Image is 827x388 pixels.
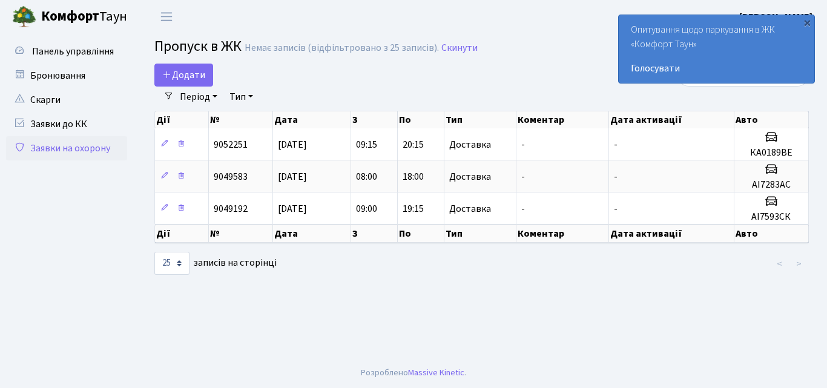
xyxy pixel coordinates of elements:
[739,10,812,24] a: [PERSON_NAME]
[361,366,466,380] div: Розроблено .
[403,138,424,151] span: 20:15
[521,170,525,183] span: -
[734,225,809,243] th: Авто
[273,225,351,243] th: Дата
[162,68,205,82] span: Додати
[151,7,182,27] button: Переключити навігацію
[175,87,222,107] a: Період
[351,225,398,243] th: З
[154,252,189,275] select: записів на сторінці
[356,202,377,215] span: 09:00
[41,7,99,26] b: Комфорт
[449,140,491,150] span: Доставка
[6,64,127,88] a: Бронювання
[619,15,814,83] div: Опитування щодо паркування в ЖК «Комфорт Таун»
[449,204,491,214] span: Доставка
[6,136,127,160] a: Заявки на охорону
[398,111,444,128] th: По
[273,111,351,128] th: Дата
[444,111,517,128] th: Тип
[739,211,803,223] h5: АІ7593СК
[155,111,209,128] th: Дії
[516,111,609,128] th: Коментар
[32,45,114,58] span: Панель управління
[739,147,803,159] h5: КА0189ВЕ
[739,179,803,191] h5: АІ7283АС
[408,366,464,379] a: Massive Kinetic
[209,225,273,243] th: №
[614,170,618,183] span: -
[441,42,478,54] a: Скинути
[155,225,209,243] th: Дії
[214,202,248,215] span: 9049192
[154,252,277,275] label: записів на сторінці
[41,7,127,27] span: Таун
[734,111,809,128] th: Авто
[209,111,273,128] th: №
[351,111,398,128] th: З
[521,138,525,151] span: -
[398,225,444,243] th: По
[521,202,525,215] span: -
[245,42,439,54] div: Немає записів (відфільтровано з 25 записів).
[449,172,491,182] span: Доставка
[631,61,802,76] a: Голосувати
[6,39,127,64] a: Панель управління
[516,225,609,243] th: Коментар
[403,170,424,183] span: 18:00
[278,138,307,151] span: [DATE]
[278,202,307,215] span: [DATE]
[356,138,377,151] span: 09:15
[225,87,258,107] a: Тип
[6,112,127,136] a: Заявки до КК
[278,170,307,183] span: [DATE]
[444,225,517,243] th: Тип
[609,111,734,128] th: Дата активації
[403,202,424,215] span: 19:15
[614,138,618,151] span: -
[356,170,377,183] span: 08:00
[614,202,618,215] span: -
[154,36,242,57] span: Пропуск в ЖК
[801,16,813,28] div: ×
[214,138,248,151] span: 9052251
[6,88,127,112] a: Скарги
[609,225,734,243] th: Дата активації
[214,170,248,183] span: 9049583
[154,64,213,87] a: Додати
[12,5,36,29] img: logo.png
